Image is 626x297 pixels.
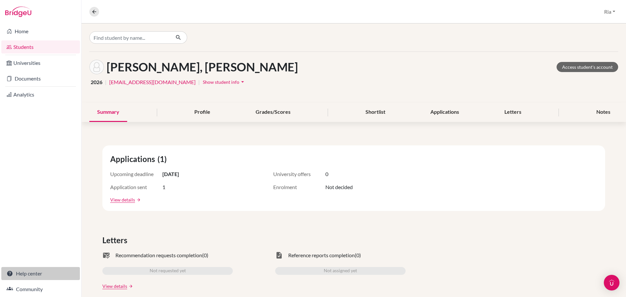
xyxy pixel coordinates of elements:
div: Notes [589,103,618,122]
a: Access student's account [557,62,618,72]
span: University offers [273,170,325,178]
span: Applications [110,153,157,165]
input: Find student by name... [89,31,170,44]
a: Community [1,283,80,296]
div: Summary [89,103,127,122]
span: [DATE] [162,170,179,178]
a: Help center [1,267,80,280]
span: task [275,251,283,259]
a: Analytics [1,88,80,101]
img: Ezekiel Shawn Wondo's avatar [89,60,104,74]
span: Upcoming deadline [110,170,162,178]
span: Application sent [110,183,162,191]
span: Not requested yet [150,267,186,275]
span: (0) [355,251,361,259]
span: Show student info [203,79,239,85]
span: | [198,78,200,86]
span: (1) [157,153,169,165]
div: Grades/Scores [248,103,298,122]
a: arrow_forward [135,198,141,202]
a: View details [102,283,127,290]
a: arrow_forward [127,284,133,289]
div: Letters [497,103,529,122]
span: | [105,78,107,86]
div: Open Intercom Messenger [604,275,619,290]
h1: [PERSON_NAME], [PERSON_NAME] [107,60,298,74]
a: Documents [1,72,80,85]
i: arrow_drop_down [239,79,246,85]
button: Show student infoarrow_drop_down [202,77,246,87]
a: [EMAIL_ADDRESS][DOMAIN_NAME] [109,78,196,86]
span: Not decided [325,183,353,191]
a: Students [1,40,80,53]
span: Letters [102,234,130,246]
a: Home [1,25,80,38]
span: Not assigned yet [324,267,357,275]
div: Applications [423,103,467,122]
a: View details [110,196,135,203]
span: 0 [325,170,328,178]
span: Reference reports completion [288,251,355,259]
a: Universities [1,56,80,69]
div: Shortlist [358,103,393,122]
div: Profile [186,103,218,122]
span: mark_email_read [102,251,110,259]
span: Enrolment [273,183,325,191]
img: Bridge-U [5,7,31,17]
span: 1 [162,183,165,191]
span: 2026 [91,78,102,86]
span: Recommendation requests completion [115,251,202,259]
span: (0) [202,251,208,259]
button: Ria [601,6,618,18]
